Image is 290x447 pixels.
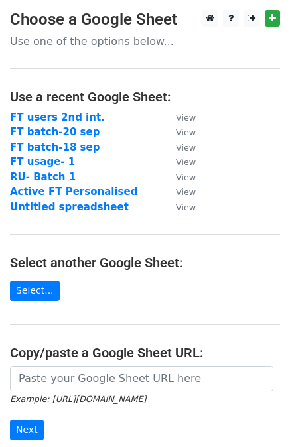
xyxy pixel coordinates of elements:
[10,281,60,301] a: Select...
[10,345,280,361] h4: Copy/paste a Google Sheet URL:
[176,202,196,212] small: View
[163,171,196,183] a: View
[163,201,196,213] a: View
[10,156,75,168] a: FT usage- 1
[176,157,196,167] small: View
[163,111,196,123] a: View
[10,10,280,29] h3: Choose a Google Sheet
[10,186,137,198] a: Active FT Personalised
[163,141,196,153] a: View
[176,172,196,182] small: View
[10,366,273,391] input: Paste your Google Sheet URL here
[10,255,280,271] h4: Select another Google Sheet:
[176,113,196,123] small: View
[10,171,76,183] a: RU- Batch 1
[163,186,196,198] a: View
[10,420,44,440] input: Next
[10,111,105,123] a: FT users 2nd int.
[163,126,196,138] a: View
[163,156,196,168] a: View
[10,126,100,138] a: FT batch-20 sep
[224,383,290,447] iframe: Chat Widget
[10,394,146,404] small: Example: [URL][DOMAIN_NAME]
[10,201,129,213] a: Untitled spreadsheet
[176,127,196,137] small: View
[176,187,196,197] small: View
[10,141,100,153] a: FT batch-18 sep
[176,143,196,153] small: View
[10,34,280,48] p: Use one of the options below...
[10,89,280,105] h4: Use a recent Google Sheet:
